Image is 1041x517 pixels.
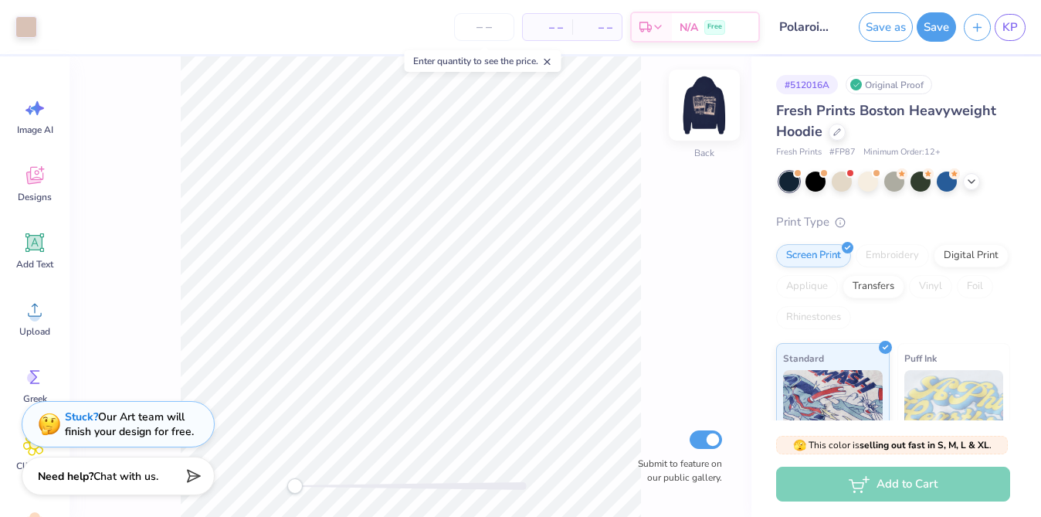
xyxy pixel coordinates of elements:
[673,74,735,136] img: Back
[38,469,93,484] strong: Need help?
[405,50,561,72] div: Enter quantity to see the price.
[23,393,47,405] span: Greek
[995,14,1026,41] a: KP
[859,12,913,42] button: Save as
[793,438,992,452] span: This color is .
[776,244,851,267] div: Screen Print
[860,439,989,451] strong: selling out fast in S, M, L & XL
[65,410,194,439] div: Our Art team will finish your design for free.
[917,12,956,42] button: Save
[287,478,303,494] div: Accessibility label
[934,244,1009,267] div: Digital Print
[863,146,941,159] span: Minimum Order: 12 +
[904,370,1004,447] img: Puff Ink
[776,306,851,329] div: Rhinestones
[16,258,53,270] span: Add Text
[694,146,714,160] div: Back
[93,469,158,484] span: Chat with us.
[783,350,824,366] span: Standard
[909,275,952,298] div: Vinyl
[793,438,806,453] span: 🫣
[629,457,722,485] label: Submit to feature on our public gallery.
[17,124,53,136] span: Image AI
[18,191,52,203] span: Designs
[707,22,722,32] span: Free
[65,410,98,424] strong: Stuck?
[776,75,838,94] div: # 512016A
[532,19,563,36] span: – –
[9,460,60,485] span: Clipart & logos
[776,101,996,141] span: Fresh Prints Boston Heavyweight Hoodie
[904,350,937,366] span: Puff Ink
[776,275,838,298] div: Applique
[957,275,993,298] div: Foil
[856,244,929,267] div: Embroidery
[680,19,698,36] span: N/A
[19,325,50,338] span: Upload
[768,12,843,43] input: Untitled Design
[843,275,904,298] div: Transfers
[829,146,856,159] span: # FP87
[776,146,822,159] span: Fresh Prints
[776,213,1010,231] div: Print Type
[1002,19,1018,36] span: KP
[582,19,612,36] span: – –
[846,75,932,94] div: Original Proof
[783,370,883,447] img: Standard
[454,13,514,41] input: – –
